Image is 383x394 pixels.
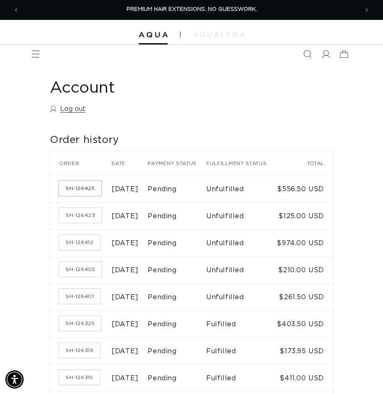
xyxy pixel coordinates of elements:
[112,213,139,219] time: [DATE]
[358,1,376,19] button: Next announcement
[206,230,276,257] td: Unfulfilled
[276,203,333,230] td: $125.00 USD
[148,176,206,203] td: Pending
[50,78,333,98] h1: Account
[276,284,333,311] td: $261.50 USD
[206,151,276,176] th: Fulfillment status
[59,262,102,277] a: Order number SH-126405
[112,240,139,246] time: [DATE]
[7,1,25,19] button: Previous announcement
[298,45,317,63] summary: Search
[112,294,139,300] time: [DATE]
[206,284,276,311] td: Unfulfilled
[206,176,276,203] td: Unfulfilled
[112,267,139,273] time: [DATE]
[276,338,333,365] td: $173.95 USD
[59,208,102,223] a: Order number SH-126423
[148,284,206,311] td: Pending
[148,311,206,338] td: Pending
[148,365,206,392] td: Pending
[127,7,257,12] span: PREMIUM HAIR EXTENSIONS. NO GUESSWORK.
[276,365,333,392] td: $411.00 USD
[50,103,85,115] a: Log out
[59,235,100,250] a: Order number SH-126412
[112,151,148,176] th: Date
[59,289,100,304] a: Order number SH-126401
[59,181,101,196] a: Order number SH-126425
[148,151,206,176] th: Payment status
[59,343,100,358] a: Order number SH-126319
[206,203,276,230] td: Unfulfilled
[112,186,139,192] time: [DATE]
[59,316,101,331] a: Order number SH-126325
[148,230,206,257] td: Pending
[112,348,139,355] time: [DATE]
[276,176,333,203] td: $556.50 USD
[276,257,333,284] td: $210.00 USD
[206,365,276,392] td: Fulfilled
[59,370,100,385] a: Order number SH-126315
[206,311,276,338] td: Fulfilled
[276,230,333,257] td: $974.00 USD
[276,151,333,176] th: Total
[193,32,245,37] img: aqualyna.com
[112,321,139,328] time: [DATE]
[139,32,168,38] img: Aqua Hair Extensions
[5,370,24,389] div: Accessibility Menu
[148,203,206,230] td: Pending
[50,134,333,147] h2: Order history
[148,338,206,365] td: Pending
[206,257,276,284] td: Unfulfilled
[27,45,45,63] summary: Menu
[148,257,206,284] td: Pending
[50,151,112,176] th: Order
[206,338,276,365] td: Fulfilled
[112,375,139,382] time: [DATE]
[276,311,333,338] td: $403.50 USD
